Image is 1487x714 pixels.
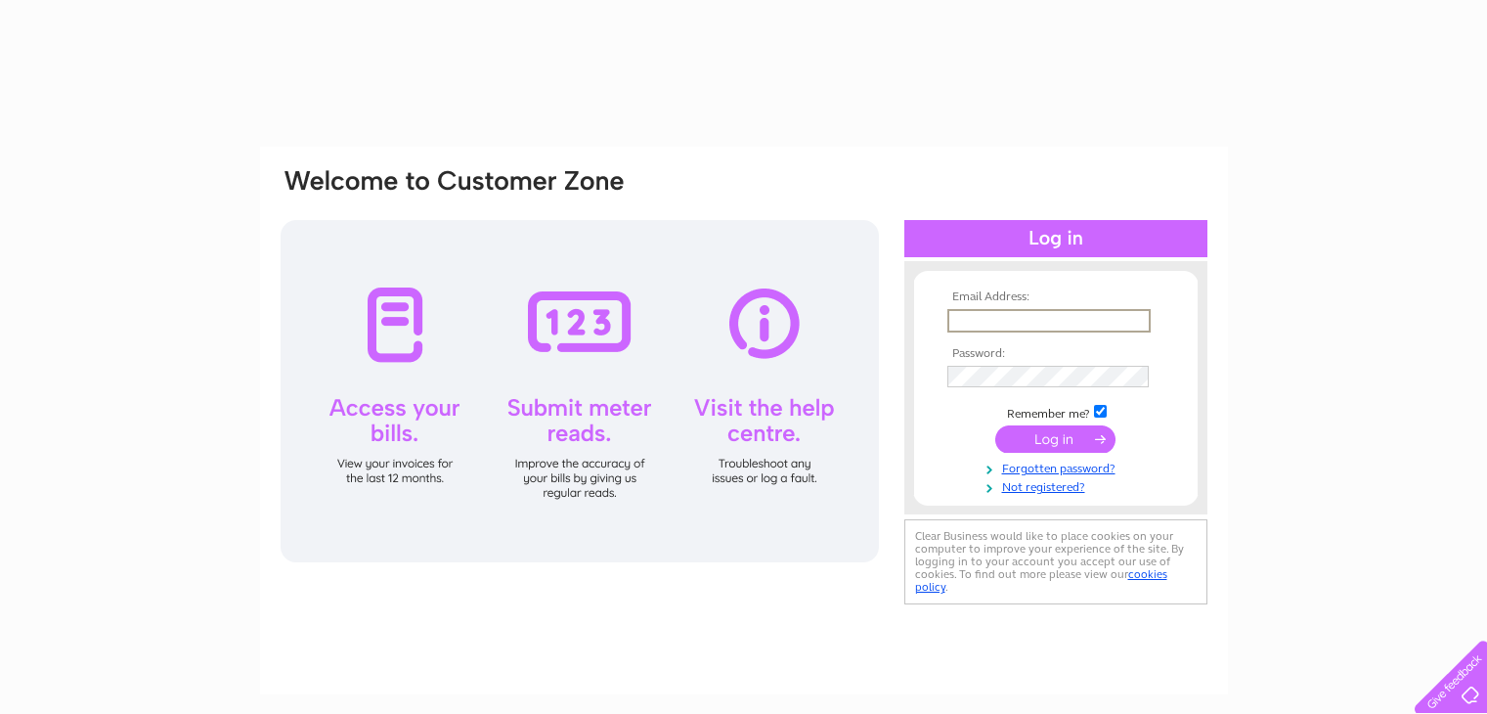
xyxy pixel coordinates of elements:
input: Submit [995,425,1115,453]
th: Email Address: [942,290,1169,304]
a: Forgotten password? [947,458,1169,476]
a: Not registered? [947,476,1169,495]
div: Clear Business would like to place cookies on your computer to improve your experience of the sit... [904,519,1207,604]
a: cookies policy [915,567,1167,594]
th: Password: [942,347,1169,361]
td: Remember me? [942,402,1169,422]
